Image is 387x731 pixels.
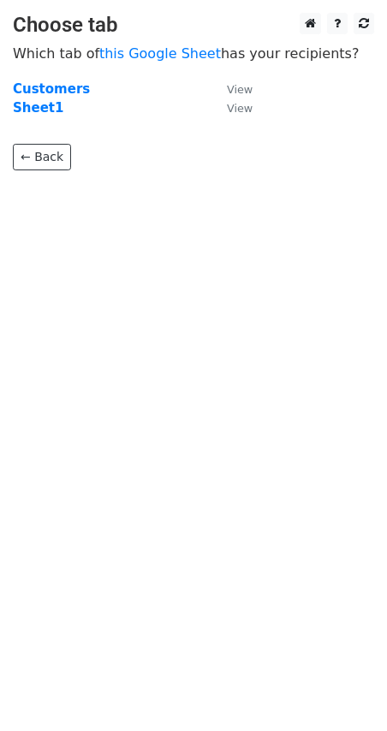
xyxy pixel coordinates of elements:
[13,81,90,97] a: Customers
[99,45,221,62] a: this Google Sheet
[13,13,374,38] h3: Choose tab
[210,100,253,116] a: View
[13,100,63,116] a: Sheet1
[227,83,253,96] small: View
[13,144,71,170] a: ← Back
[13,45,374,62] p: Which tab of has your recipients?
[227,102,253,115] small: View
[210,81,253,97] a: View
